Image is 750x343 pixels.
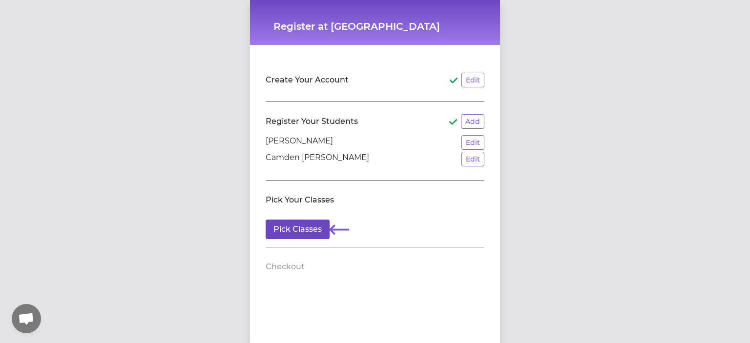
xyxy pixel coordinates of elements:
[266,116,358,127] h2: Register Your Students
[461,73,484,87] button: Edit
[12,304,41,333] a: Open chat
[266,74,349,86] h2: Create Your Account
[273,20,477,33] h1: Register at [GEOGRAPHIC_DATA]
[266,135,333,150] p: [PERSON_NAME]
[461,135,484,150] button: Edit
[461,152,484,166] button: Edit
[461,114,484,129] button: Add
[266,261,305,273] h2: Checkout
[266,220,330,239] button: Pick Classes
[266,194,334,206] h2: Pick Your Classes
[266,152,369,166] p: Camden [PERSON_NAME]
